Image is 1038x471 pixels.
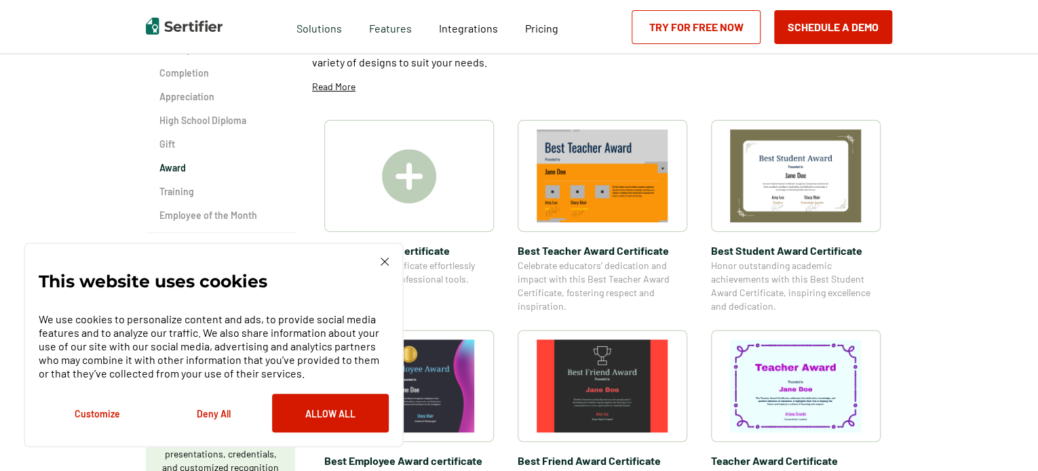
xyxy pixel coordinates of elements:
span: Pricing [525,22,558,35]
span: Celebrate educators’ dedication and impact with this Best Teacher Award Certificate, fostering re... [518,259,687,313]
p: This website uses cookies [39,274,267,288]
img: Best Employee Award certificate​ [343,340,475,432]
a: Try for Free Now [632,10,761,44]
span: Features [369,18,412,35]
span: Best Student Award Certificate​ [711,242,881,259]
button: Theme [146,233,295,266]
img: Create A Blank Certificate [382,149,436,203]
a: High School Diploma [159,114,282,127]
button: Deny All [155,394,272,432]
img: Cookie Popup Close [381,258,389,266]
p: We use cookies to personalize content and ads, to provide social media features and to analyze ou... [39,312,389,380]
img: Teacher Award Certificate [730,340,862,432]
a: Gift [159,138,282,151]
a: Training [159,185,282,199]
a: Pricing [525,18,558,35]
a: Completion [159,66,282,80]
a: Employee of the Month [159,209,282,222]
span: Best Friend Award Certificate​ [518,452,687,469]
span: Create a blank certificate effortlessly using Sertifier’s professional tools. [324,259,494,286]
button: Allow All [272,394,389,432]
a: Award [159,161,282,175]
a: Best Teacher Award Certificate​Best Teacher Award Certificate​Celebrate educators’ dedication and... [518,120,687,313]
button: Customize [39,394,155,432]
span: Honor outstanding academic achievements with this Best Student Award Certificate, inspiring excel... [711,259,881,313]
span: Teacher Award Certificate [711,452,881,469]
a: Integrations [439,18,498,35]
img: Sertifier | Digital Credentialing Platform [146,18,223,35]
p: Read More [312,80,355,94]
img: Best Teacher Award Certificate​ [537,129,668,222]
span: Create A Blank Certificate [324,242,494,259]
button: Schedule a Demo [774,10,892,44]
a: Appreciation [159,90,282,104]
span: Integrations [439,22,498,35]
img: Best Friend Award Certificate​ [537,340,668,432]
span: Best Employee Award certificate​ [324,452,494,469]
img: Best Student Award Certificate​ [730,129,862,222]
span: Best Teacher Award Certificate​ [518,242,687,259]
a: Best Student Award Certificate​Best Student Award Certificate​Honor outstanding academic achievem... [711,120,881,313]
span: Solutions [296,18,342,35]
